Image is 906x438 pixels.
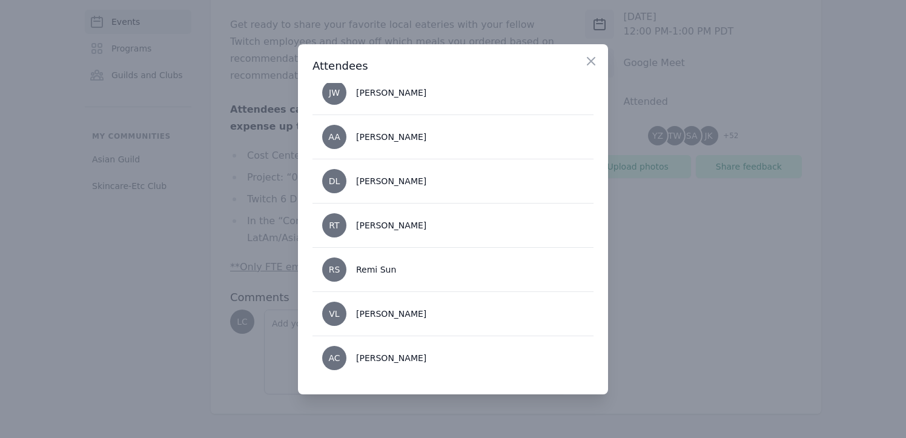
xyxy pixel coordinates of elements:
[356,308,426,320] div: [PERSON_NAME]
[356,352,426,364] div: [PERSON_NAME]
[312,59,594,73] h3: Attendees
[329,221,339,230] span: RT
[328,133,340,141] span: AA
[329,310,339,318] span: VL
[329,177,340,185] span: DL
[329,88,340,97] span: JW
[356,175,426,187] div: [PERSON_NAME]
[328,354,340,362] span: AC
[356,87,426,99] div: [PERSON_NAME]
[329,265,340,274] span: RS
[356,131,426,143] div: [PERSON_NAME]
[356,264,396,276] div: Remi Sun
[356,219,426,231] div: [PERSON_NAME]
